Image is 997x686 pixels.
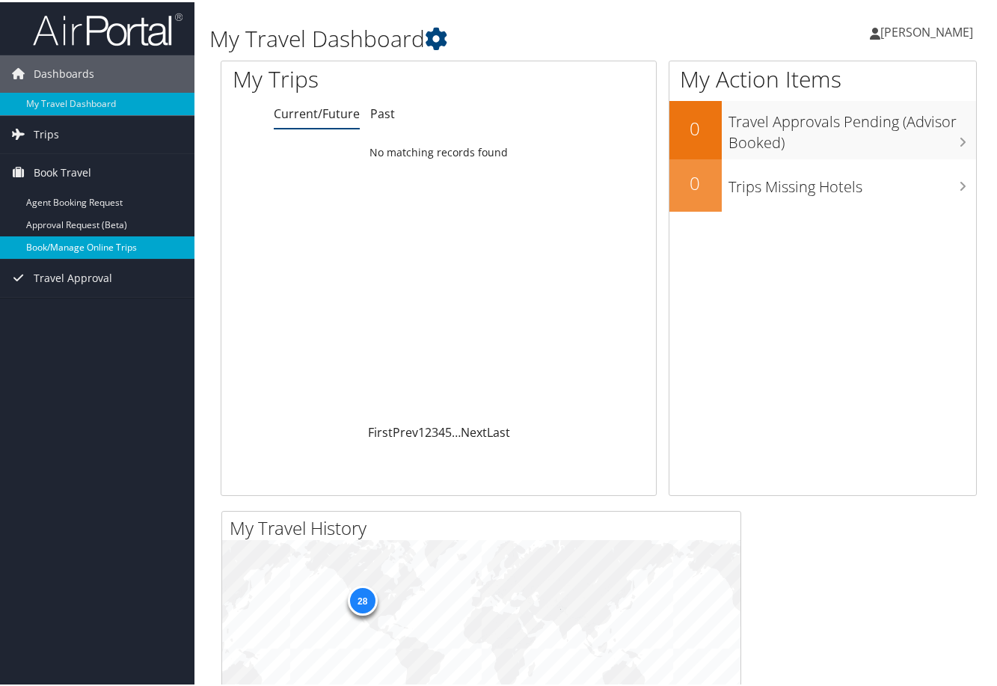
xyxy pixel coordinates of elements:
a: [PERSON_NAME] [870,7,988,52]
a: 2 [425,422,432,438]
a: Next [461,422,487,438]
span: [PERSON_NAME] [880,22,973,38]
h1: My Travel Dashboard [209,21,728,52]
span: Dashboards [34,53,94,91]
td: No matching records found [221,137,656,164]
a: 1 [418,422,425,438]
a: 3 [432,422,438,438]
span: Book Travel [34,152,91,189]
h3: Travel Approvals Pending (Advisor Booked) [729,102,977,151]
h2: 0 [669,114,722,139]
h2: 0 [669,168,722,194]
a: Last [487,422,510,438]
img: airportal-logo.png [33,10,182,45]
a: Current/Future [274,103,360,120]
h3: Trips Missing Hotels [729,167,977,195]
h1: My Action Items [669,61,977,93]
h1: My Trips [233,61,464,93]
div: 28 [347,584,377,613]
a: 0Travel Approvals Pending (Advisor Booked) [669,99,977,156]
a: First [368,422,393,438]
a: Past [370,103,395,120]
span: Travel Approval [34,257,112,295]
a: Prev [393,422,418,438]
span: Trips [34,114,59,151]
h2: My Travel History [230,513,740,539]
a: 0Trips Missing Hotels [669,157,977,209]
a: 4 [438,422,445,438]
span: … [452,422,461,438]
a: 5 [445,422,452,438]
